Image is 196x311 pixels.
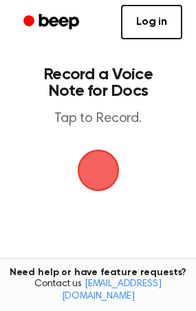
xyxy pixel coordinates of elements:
p: Tap to Record. [25,110,171,128]
a: Beep [14,9,91,36]
a: [EMAIL_ADDRESS][DOMAIN_NAME] [62,279,162,301]
span: Contact us [8,279,188,303]
img: Beep Logo [78,150,119,191]
h1: Record a Voice Note for Docs [25,66,171,99]
a: Log in [121,5,182,39]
